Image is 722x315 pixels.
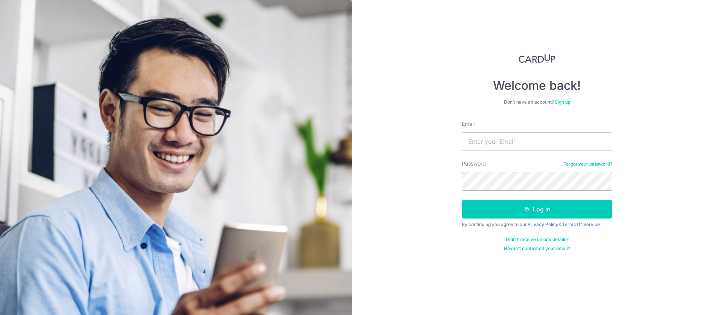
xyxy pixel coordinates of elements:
[462,222,612,228] div: By continuing you agree to our &
[462,78,612,93] h4: Welcome back!
[462,160,486,167] label: Password
[506,237,569,243] a: Didn't receive unlock details?
[504,246,570,252] a: Haven't confirmed your email?
[555,99,570,105] a: Sign up
[462,99,612,105] div: Don’t have an account?
[462,200,612,219] button: Log in
[563,161,612,167] a: Forgot your password?
[519,54,555,63] img: CardUp Logo
[562,222,600,227] a: Terms Of Service
[528,222,558,227] a: Privacy Policy
[462,120,475,128] label: Email
[462,132,612,151] input: Enter your Email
